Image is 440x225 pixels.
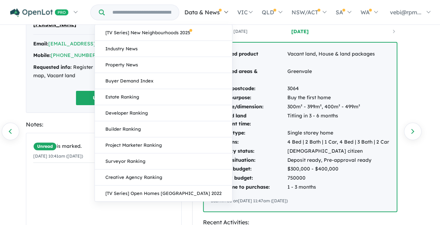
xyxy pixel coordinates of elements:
[287,84,390,93] td: 3064
[33,153,83,159] small: [DATE] 10:41am ([DATE])
[211,67,287,85] td: Interested areas & suburbs:
[10,8,69,17] img: Openlot PRO Logo White
[287,67,390,85] td: Greenvale
[211,156,287,165] td: Finance situation:
[95,89,232,105] a: Estate Ranking
[95,137,232,153] a: Project Marketer Ranking
[95,73,232,89] a: Buyer Demand Index
[270,28,330,35] a: [DATE]
[51,52,98,58] a: [PHONE_NUMBER]
[211,147,287,156] td: Residency status:
[48,41,139,47] a: [EMAIL_ADDRESS][DOMAIN_NAME]
[287,147,390,156] td: [DEMOGRAPHIC_DATA] citizen
[33,63,174,80] div: Register for updates, Price-list & Release map, Vacant land
[287,183,390,192] td: 1 - 3 months
[95,25,232,41] a: [TV Series] New Neighbourhoods 2025
[95,169,232,186] a: Creative Agency Ranking
[211,183,287,192] td: Timeframe to purchase:
[211,102,287,111] td: Land size/dimension:
[287,102,390,111] td: 300m² - 399m², 400m² - 499m²
[287,174,390,183] td: 750000
[211,197,390,204] div: Submitted on [DATE] 11:47am ([DATE])
[211,111,287,129] td: Preferred land settlement time:
[33,64,72,70] strong: Requested info:
[287,165,390,174] td: $300,000 - $400,000
[287,129,390,138] td: Single storey home
[95,41,232,57] a: Industry News
[211,84,287,93] td: Current postcode:
[211,50,287,67] td: Interested product types:
[95,153,232,169] a: Surveyor Ranking
[211,174,287,183] td: Property budget:
[211,165,287,174] td: Building budget:
[390,9,421,16] span: vebi@rpm...
[287,156,390,165] td: Deposit ready, Pre-approval ready
[287,93,390,102] td: Buy the first home
[106,5,177,20] input: Try estate name, suburb, builder or developer
[95,57,232,73] a: Property News
[211,129,287,138] td: Building type:
[76,90,132,106] button: Unread
[211,93,287,102] td: Buying purpose:
[33,142,57,151] span: Unread
[26,120,182,129] div: Notes:
[287,111,390,129] td: Titling in 3 - 6 months
[33,142,180,151] div: is marked.
[211,28,270,35] a: [DATE]
[33,52,51,58] strong: Mobile:
[95,121,232,137] a: Builder Ranking
[211,138,287,147] td: Floorplans:
[287,50,390,67] td: Vacant land, House & land packages
[287,138,390,147] td: 4 Bed | 2 Bath | 1 Car, 4 Bed | 3 Bath | 2 Car
[95,186,232,201] a: [TV Series] Open Homes [GEOGRAPHIC_DATA] 2022
[95,105,232,121] a: Developer Ranking
[33,41,48,47] strong: Email:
